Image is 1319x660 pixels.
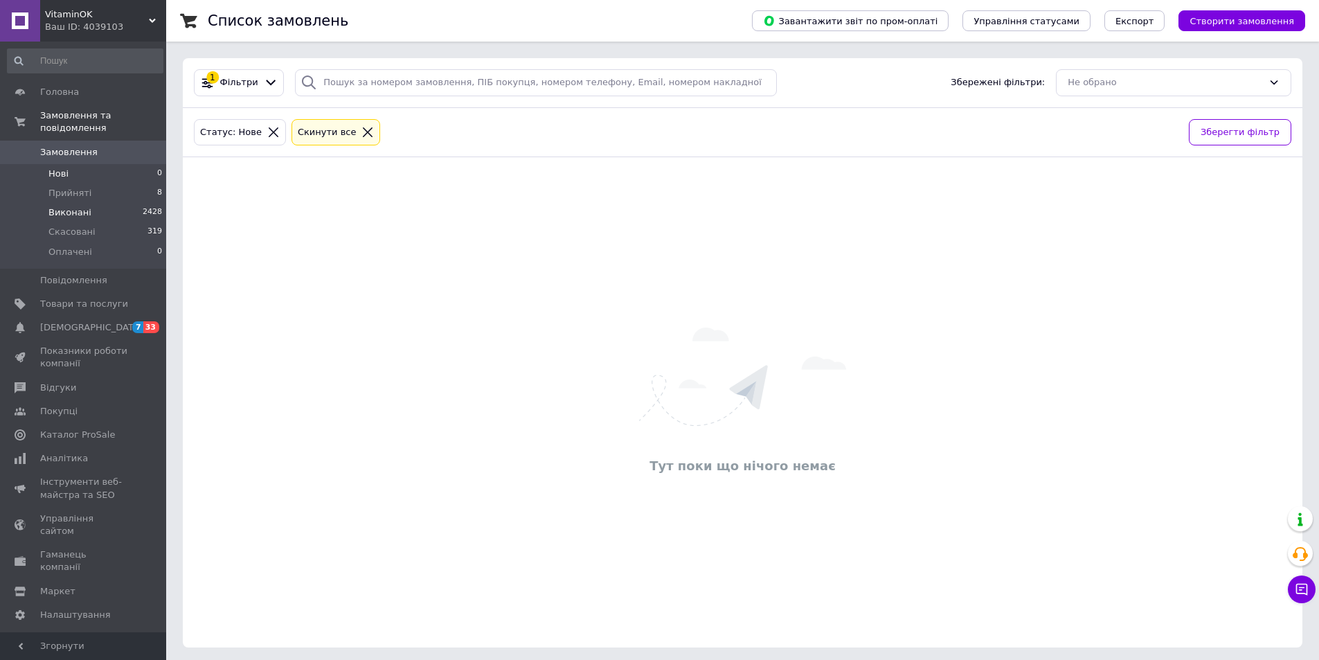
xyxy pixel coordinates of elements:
[157,246,162,258] span: 0
[295,69,777,96] input: Пошук за номером замовлення, ПІБ покупця, номером телефону, Email, номером накладної
[7,48,163,73] input: Пошук
[157,168,162,180] span: 0
[48,246,92,258] span: Оплачені
[190,457,1295,474] div: Тут поки що нічого немає
[1178,10,1305,31] button: Створити замовлення
[40,146,98,159] span: Замовлення
[48,206,91,219] span: Виконані
[40,345,128,370] span: Показники роботи компанії
[197,125,264,140] div: Статус: Нове
[973,16,1079,26] span: Управління статусами
[40,109,166,134] span: Замовлення та повідомлення
[1288,576,1316,603] button: Чат з покупцем
[40,321,143,334] span: [DEMOGRAPHIC_DATA]
[40,585,75,598] span: Маркет
[220,76,258,89] span: Фільтри
[208,12,348,29] h1: Список замовлень
[40,86,79,98] span: Головна
[40,512,128,537] span: Управління сайтом
[40,548,128,573] span: Гаманець компанії
[40,452,88,465] span: Аналітика
[48,226,96,238] span: Скасовані
[40,429,115,441] span: Каталог ProSale
[40,476,128,501] span: Інструменти веб-майстра та SEO
[132,321,143,333] span: 7
[295,125,359,140] div: Cкинути все
[143,321,159,333] span: 33
[147,226,162,238] span: 319
[40,382,76,394] span: Відгуки
[48,168,69,180] span: Нові
[1165,15,1305,26] a: Створити замовлення
[763,15,937,27] span: Завантажити звіт по пром-оплаті
[962,10,1091,31] button: Управління статусами
[1201,125,1280,140] span: Зберегти фільтр
[157,187,162,199] span: 8
[143,206,162,219] span: 2428
[752,10,949,31] button: Завантажити звіт по пром-оплаті
[1190,16,1294,26] span: Створити замовлення
[40,298,128,310] span: Товари та послуги
[48,187,91,199] span: Прийняті
[1189,119,1291,146] button: Зберегти фільтр
[45,8,149,21] span: VitaminOK
[40,405,78,418] span: Покупці
[1104,10,1165,31] button: Експорт
[45,21,166,33] div: Ваш ID: 4039103
[1068,75,1263,90] div: Не обрано
[1115,16,1154,26] span: Експорт
[40,274,107,287] span: Повідомлення
[40,609,111,621] span: Налаштування
[951,76,1045,89] span: Збережені фільтри:
[206,71,219,84] div: 1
